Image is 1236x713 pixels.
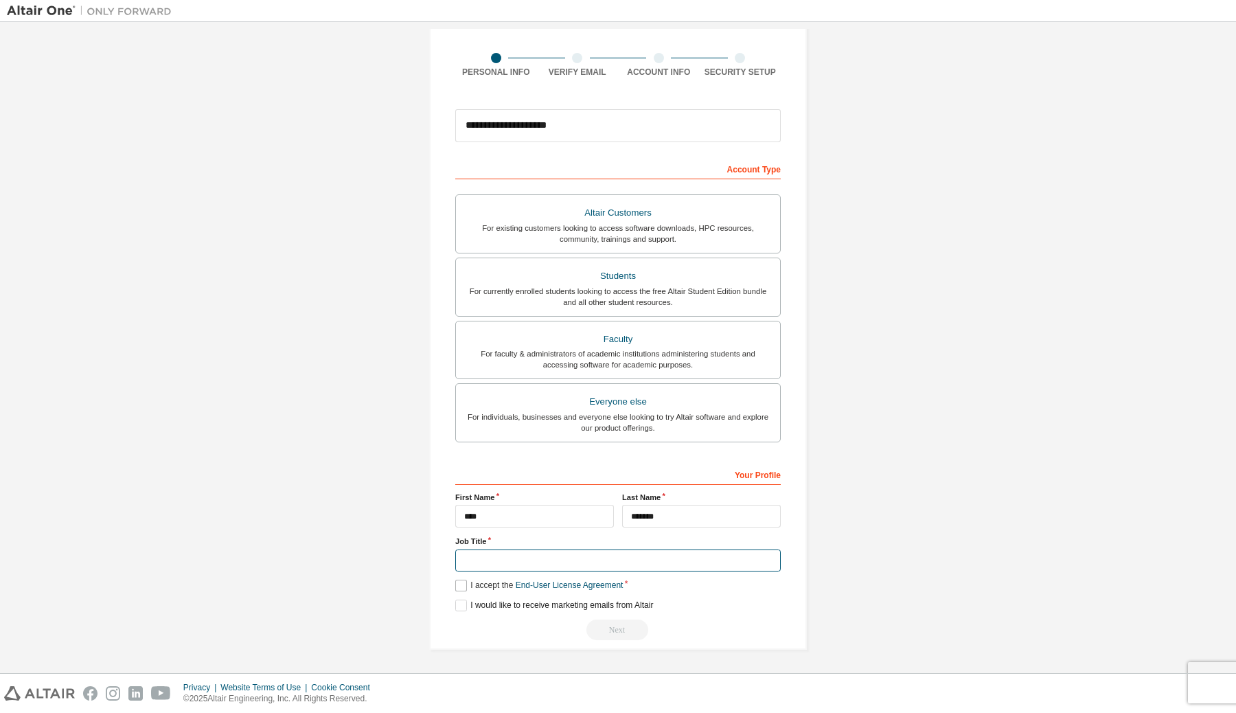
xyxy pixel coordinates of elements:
label: I would like to receive marketing emails from Altair [455,600,653,611]
p: © 2025 Altair Engineering, Inc. All Rights Reserved. [183,693,378,705]
label: First Name [455,492,614,503]
div: Your Profile [455,463,781,485]
div: For existing customers looking to access software downloads, HPC resources, community, trainings ... [464,223,772,245]
label: I accept the [455,580,623,591]
div: Faculty [464,330,772,349]
div: Students [464,267,772,286]
img: linkedin.svg [128,686,143,701]
img: facebook.svg [83,686,98,701]
div: Verify Email [537,67,619,78]
div: Security Setup [700,67,781,78]
label: Last Name [622,492,781,503]
a: End-User License Agreement [516,580,623,590]
img: altair_logo.svg [4,686,75,701]
div: For faculty & administrators of academic institutions administering students and accessing softwa... [464,348,772,370]
div: Altair Customers [464,203,772,223]
div: Read and acccept EULA to continue [455,620,781,640]
div: For individuals, businesses and everyone else looking to try Altair software and explore our prod... [464,411,772,433]
img: instagram.svg [106,686,120,701]
label: Job Title [455,536,781,547]
div: Personal Info [455,67,537,78]
div: For currently enrolled students looking to access the free Altair Student Edition bundle and all ... [464,286,772,308]
div: Privacy [183,682,220,693]
div: Account Info [618,67,700,78]
div: Cookie Consent [311,682,378,693]
div: Account Type [455,157,781,179]
img: youtube.svg [151,686,171,701]
div: Website Terms of Use [220,682,311,693]
div: Everyone else [464,392,772,411]
img: Altair One [7,4,179,18]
